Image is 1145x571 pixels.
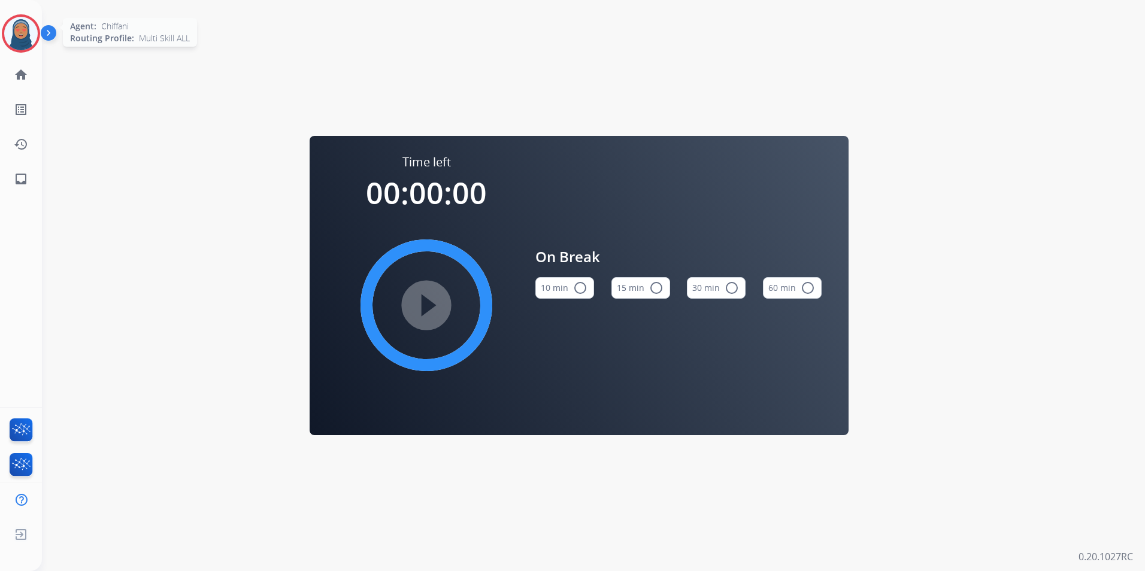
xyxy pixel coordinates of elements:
span: Chiffani [101,20,129,32]
span: Multi Skill ALL [139,32,190,44]
p: 0.20.1027RC [1079,549,1133,564]
button: 60 min [763,277,822,299]
span: Agent: [70,20,96,32]
mat-icon: history [14,137,28,151]
button: 10 min [535,277,594,299]
span: Time left [402,154,451,171]
mat-icon: radio_button_unchecked [649,281,664,295]
button: 30 min [687,277,746,299]
span: On Break [535,246,822,268]
button: 15 min [611,277,670,299]
mat-icon: radio_button_unchecked [725,281,739,295]
mat-icon: home [14,68,28,82]
span: Routing Profile: [70,32,134,44]
mat-icon: list_alt [14,102,28,117]
mat-icon: radio_button_unchecked [573,281,587,295]
img: avatar [4,17,38,50]
mat-icon: inbox [14,172,28,186]
span: 00:00:00 [366,172,487,213]
mat-icon: radio_button_unchecked [801,281,815,295]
